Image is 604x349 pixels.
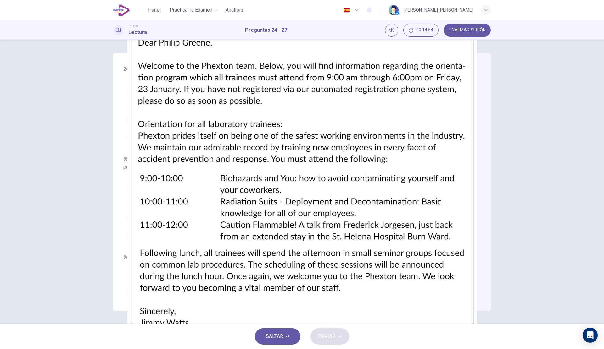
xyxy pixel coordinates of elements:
div: [PERSON_NAME] [PERSON_NAME] [404,6,473,14]
img: EduSynch logo [113,4,130,16]
img: Profile picture [389,5,399,15]
span: TOEIC® [128,24,138,29]
div: Silenciar [385,24,398,37]
span: SALTAR [266,332,283,341]
span: FINALIZAR SESIÓN [449,28,486,33]
div: Ocultar [403,24,439,37]
h1: Preguntas 24 - 27 [245,26,287,34]
span: 00:14:54 [416,28,433,33]
div: Open Intercom Messenger [583,328,598,343]
span: Practica tu examen [170,6,212,14]
span: Análisis [226,6,243,14]
h1: Lectura [128,29,147,36]
img: es [343,8,350,13]
span: Panel [148,6,161,14]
